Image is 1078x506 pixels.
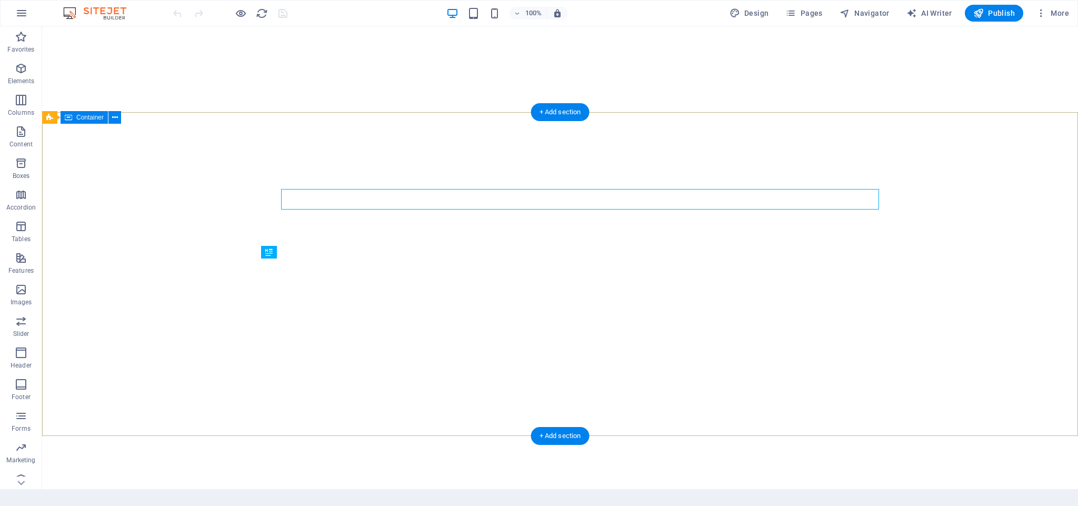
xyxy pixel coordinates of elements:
div: + Add section [531,427,590,445]
button: Pages [781,5,826,22]
p: Columns [8,108,34,117]
p: Marketing [6,456,35,464]
p: Favorites [7,45,34,54]
p: Images [11,298,32,306]
h6: 100% [525,7,542,19]
p: Features [8,266,34,275]
span: Publish [973,8,1015,18]
div: Design (Ctrl+Alt+Y) [725,5,773,22]
p: Header [11,361,32,370]
button: Navigator [835,5,894,22]
img: Editor Logo [61,7,139,19]
button: More [1032,5,1073,22]
p: Accordion [6,203,36,212]
span: AI Writer [906,8,952,18]
p: Tables [12,235,31,243]
span: Pages [785,8,822,18]
button: Publish [965,5,1023,22]
p: Elements [8,77,35,85]
p: Boxes [13,172,30,180]
button: Click here to leave preview mode and continue editing [234,7,247,19]
span: Container [76,114,104,121]
span: Navigator [840,8,890,18]
span: More [1036,8,1069,18]
span: Design [730,8,769,18]
button: reload [255,7,268,19]
button: 100% [510,7,547,19]
p: Slider [13,330,29,338]
button: AI Writer [902,5,956,22]
div: + Add section [531,103,590,121]
i: On resize automatically adjust zoom level to fit chosen device. [553,8,562,18]
button: Design [725,5,773,22]
p: Footer [12,393,31,401]
p: Content [9,140,33,148]
p: Forms [12,424,31,433]
i: Reload page [256,7,268,19]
